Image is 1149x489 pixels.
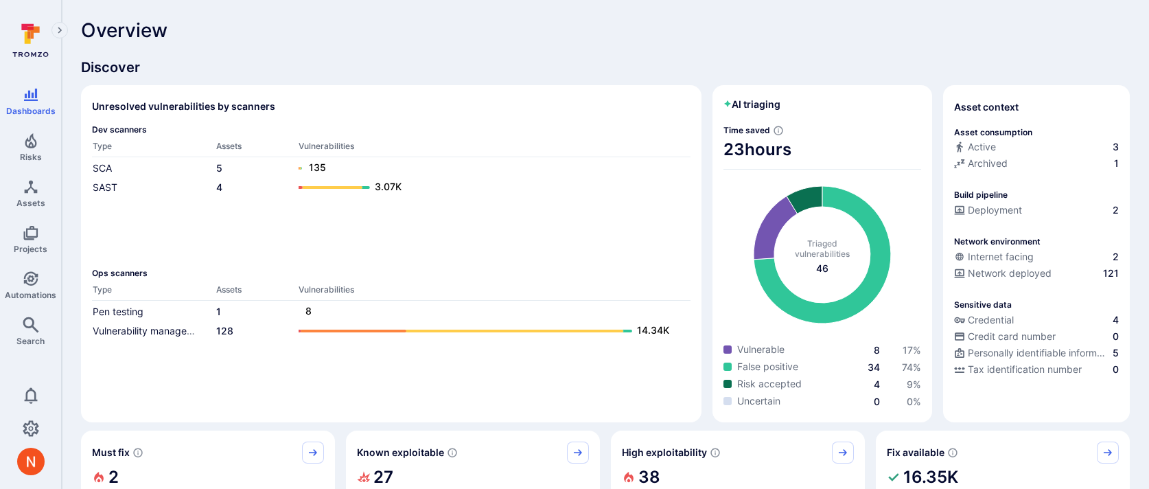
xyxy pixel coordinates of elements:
[968,157,1008,170] span: Archived
[737,394,780,408] span: Uncertain
[968,140,996,154] span: Active
[5,290,56,300] span: Automations
[902,361,921,373] a: 74%
[773,125,784,136] svg: Estimated based on an average time of 30 mins needed to triage each vulnerability
[710,447,721,458] svg: EPSS score ≥ 0.7
[954,157,1008,170] div: Archived
[92,446,130,459] span: Must fix
[51,22,68,38] button: Expand navigation menu
[954,157,1119,170] a: Archived1
[954,313,1014,327] div: Credential
[81,19,167,41] span: Overview
[954,313,1119,327] a: Credential4
[92,268,690,278] span: Ops scanners
[954,346,1119,363] div: Evidence indicative of processing personally identifiable information
[357,446,444,459] span: Known exploitable
[954,100,1019,114] span: Asset context
[309,161,326,173] text: 135
[92,140,216,157] th: Type
[874,344,880,356] a: 8
[737,377,802,391] span: Risk accepted
[93,181,117,193] a: SAST
[20,152,42,162] span: Risks
[874,396,880,407] a: 0
[93,325,209,337] a: Vulnerability management
[968,346,1110,360] span: Personally identifiable information (PII)
[954,313,1119,330] div: Evidence indicative of handling user or service credentials
[1113,313,1119,327] span: 4
[132,447,143,458] svg: Risk score >=40 , missed SLA
[299,160,677,177] a: 135
[216,140,298,157] th: Assets
[299,323,677,339] a: 14.34K
[1113,330,1119,343] span: 0
[954,140,1119,154] a: Active3
[1103,266,1119,280] span: 121
[16,198,45,208] span: Assets
[954,250,1119,266] div: Evidence that an asset is internet facing
[216,325,233,337] a: 128
[14,244,47,254] span: Projects
[874,378,880,390] a: 4
[968,313,1014,327] span: Credential
[907,396,921,407] a: 0%
[954,236,1041,247] p: Network environment
[737,360,798,374] span: False positive
[1113,203,1119,217] span: 2
[907,396,921,407] span: 0 %
[954,363,1119,379] div: Evidence indicative of processing tax identification numbers
[868,361,880,373] a: 34
[947,447,958,458] svg: Vulnerabilities with fix available
[92,100,275,113] h2: Unresolved vulnerabilities by scanners
[968,330,1056,343] span: Credit card number
[954,346,1119,360] a: Personally identifiable information (PII)5
[622,446,707,459] span: High exploitability
[92,284,216,301] th: Type
[968,363,1082,376] span: Tax identification number
[92,124,690,135] span: Dev scanners
[954,330,1119,346] div: Evidence indicative of processing credit card numbers
[93,306,143,317] a: Pen testing
[954,363,1119,376] a: Tax identification number0
[954,346,1110,360] div: Personally identifiable information (PII)
[299,179,677,196] a: 3.07K
[954,140,1119,157] div: Commits seen in the last 180 days
[907,378,921,390] span: 9 %
[6,106,56,116] span: Dashboards
[1113,250,1119,264] span: 2
[954,250,1119,264] a: Internet facing2
[298,140,690,157] th: Vulnerabilities
[903,344,921,356] a: 17%
[723,125,770,135] span: Time saved
[447,447,458,458] svg: Confirmed exploitable by KEV
[298,284,690,301] th: Vulnerabilities
[1113,346,1119,360] span: 5
[968,203,1022,217] span: Deployment
[216,306,221,317] a: 1
[954,203,1119,217] a: Deployment2
[887,446,944,459] span: Fix available
[954,203,1119,220] div: Configured deployment pipeline
[216,162,222,174] a: 5
[16,336,45,346] span: Search
[637,324,669,336] text: 14.34K
[954,157,1119,173] div: Code repository is archived
[375,181,402,192] text: 3.07K
[954,127,1032,137] p: Asset consumption
[954,266,1119,280] a: Network deployed121
[723,139,921,161] span: 23 hours
[55,25,65,36] i: Expand navigation menu
[737,343,785,356] span: Vulnerable
[1113,140,1119,154] span: 3
[1114,157,1119,170] span: 1
[954,266,1119,283] div: Evidence that the asset is packaged and deployed somewhere
[954,330,1119,343] a: Credit card number0
[954,363,1082,376] div: Tax identification number
[216,284,298,301] th: Assets
[299,304,677,320] a: 8
[968,250,1034,264] span: Internet facing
